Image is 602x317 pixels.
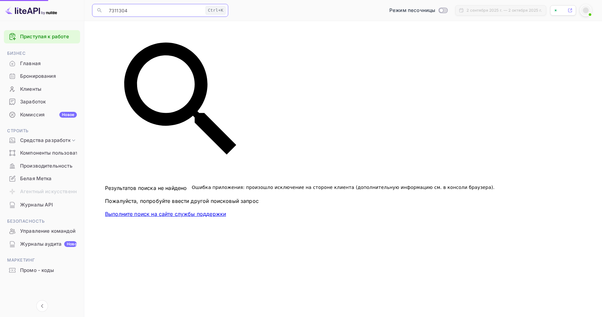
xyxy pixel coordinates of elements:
[20,149,132,157] ya-tr-span: Компоненты пользовательского интерфейса
[4,147,80,159] a: Компоненты пользовательского интерфейса
[4,238,80,251] div: Журналы аудитаНовое
[387,7,450,14] div: Переключиться в производственный режим
[36,300,48,312] button: Свернуть навигацию
[4,70,80,83] div: Бронирования
[4,225,80,237] a: Управление командой
[4,264,80,277] div: Промо - коды
[67,241,79,246] ya-tr-span: Новое
[105,211,226,217] a: Выполните поиск на сайте службы поддержки
[4,264,80,276] a: Промо - коды
[7,218,44,224] ya-tr-span: Безопасность
[389,7,435,13] ya-tr-span: Режим песочницы
[105,198,259,204] ya-tr-span: Пожалуйста, попробуйте ввести другой поисковый запрос
[20,33,77,41] a: Приступая к работе
[20,98,46,106] ya-tr-span: Заработок
[20,60,41,67] ya-tr-span: Главная
[20,111,44,119] ya-tr-span: Комиссия
[466,8,542,13] ya-tr-span: 2 сентября 2025 г. — 2 октября 2025 г.
[105,185,187,191] ya-tr-span: Результатов поиска не найдено
[192,185,493,190] ya-tr-span: Ошибка приложения: произошло исключение на стороне клиента (дополнительную информацию см. в консо...
[20,73,56,80] ya-tr-span: Бронирования
[7,128,29,133] ya-tr-span: Строить
[4,57,80,69] a: Главная
[4,160,80,172] a: Производительность
[4,199,80,211] a: Журналы API
[4,30,80,43] div: Приступая к работе
[20,201,53,209] ya-tr-span: Журналы API
[493,185,495,190] ya-tr-span: .
[4,57,80,70] div: Главная
[20,241,62,248] ya-tr-span: Журналы аудита
[20,175,52,182] ya-tr-span: Белая Метка
[105,4,203,17] input: Поиск (например, бронирование, документация)
[20,86,41,93] ya-tr-span: Клиенты
[20,33,69,40] ya-tr-span: Приступая к работе
[5,5,57,16] img: Логотип LiteAPI
[4,199,80,211] div: Журналы API
[4,135,80,146] div: Средства разработки
[4,238,80,250] a: Журналы аудитаНовое
[7,51,26,56] ya-tr-span: Бизнес
[20,162,73,170] ya-tr-span: Производительность
[4,160,80,172] div: Производительность
[4,83,80,95] a: Клиенты
[62,112,74,117] ya-tr-span: Новое
[4,147,80,159] div: Компоненты пользовательского интерфейса
[4,96,80,108] a: Заработок
[7,257,35,263] ya-tr-span: Маркетинг
[4,172,80,184] a: Белая Метка
[4,83,80,96] div: Клиенты
[4,225,80,238] div: Управление командой
[20,267,54,274] ya-tr-span: Промо - коды
[4,70,80,82] a: Бронирования
[4,109,80,121] a: КомиссияНовое
[20,228,76,235] ya-tr-span: Управление командой
[20,137,74,144] ya-tr-span: Средства разработки
[208,8,223,13] ya-tr-span: Ctrl+K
